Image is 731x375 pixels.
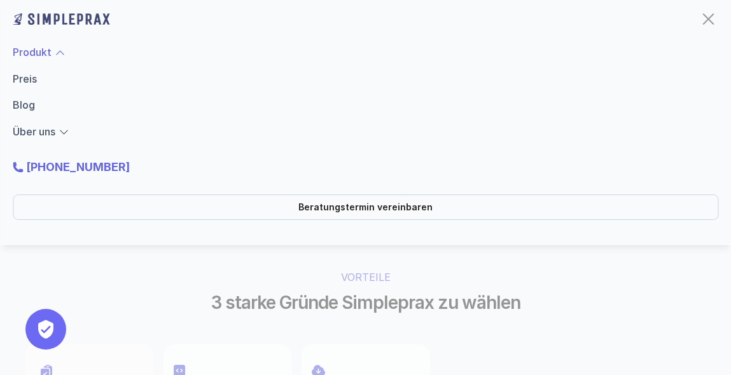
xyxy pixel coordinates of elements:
a: Beratungstermin vereinbaren [13,194,718,220]
strong: [PHONE_NUMBER] [26,160,130,174]
a: Preis [13,72,37,85]
a: [PHONE_NUMBER] [23,160,133,174]
a: Blog [13,99,35,111]
a: Produkt [13,46,52,58]
a: Über uns [13,125,55,138]
p: VORTEILE [167,269,564,285]
h2: 3 starke Gründe Simpleprax zu wählen [127,292,604,314]
p: Beratungstermin vereinbaren [298,202,433,213]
